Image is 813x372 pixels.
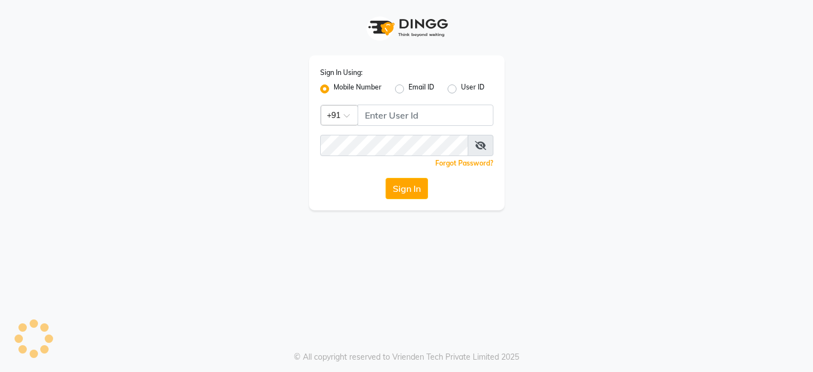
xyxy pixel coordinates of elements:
[408,82,434,96] label: Email ID
[320,135,468,156] input: Username
[461,82,484,96] label: User ID
[435,159,493,167] a: Forgot Password?
[334,82,382,96] label: Mobile Number
[386,178,428,199] button: Sign In
[320,68,363,78] label: Sign In Using:
[362,11,451,44] img: logo1.svg
[358,105,493,126] input: Username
